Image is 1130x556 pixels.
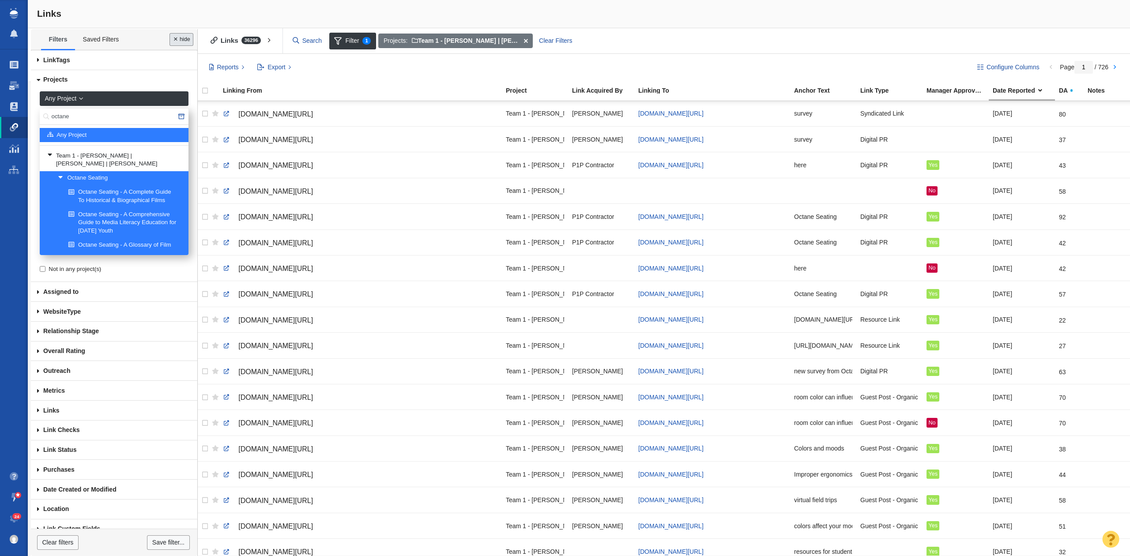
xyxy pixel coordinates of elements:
td: Yes [923,358,989,384]
td: Yes [923,281,989,307]
span: Yes [928,548,938,555]
a: [DOMAIN_NAME][URL] [638,110,704,117]
td: Kyle Ochsner [568,127,634,152]
span: [DOMAIN_NAME][URL] [238,188,313,195]
a: [DOMAIN_NAME][URL] [223,236,498,251]
a: Linking From [223,87,505,95]
td: Resource Link [856,307,923,332]
div: 22 [1059,310,1066,324]
td: Amethyst Tagney [568,462,634,487]
span: Page / 726 [1060,64,1108,71]
div: Date Reported [993,87,1058,94]
a: Octane Seating - A Comprehensive Guide to Media Literacy Education for [DATE] Youth [66,208,183,237]
div: 51 [1059,516,1066,530]
div: Team 1 - [PERSON_NAME] | [PERSON_NAME] | [PERSON_NAME]\Octane Seating\Octane Seating - Digital PR... [506,130,564,149]
a: [DOMAIN_NAME][URL] [223,261,498,276]
span: Digital PR [860,367,888,375]
div: Team 1 - [PERSON_NAME] | [PERSON_NAME] | [PERSON_NAME]\Octane Seating\Octane Seating - Content [506,387,564,406]
div: [DATE] [993,104,1051,123]
td: Digital PR [856,127,923,152]
button: Done [169,33,193,46]
a: Linking To [638,87,793,95]
span: [DOMAIN_NAME][URL] [238,419,313,427]
div: Team 1 - [PERSON_NAME] | [PERSON_NAME] | [PERSON_NAME]\Octane Seating\Octane Seating - Content [506,439,564,458]
td: Digital PR [856,229,923,255]
span: Guest Post - Organic [860,444,918,452]
div: Linking To [638,87,793,94]
span: [DOMAIN_NAME][URL] [638,290,704,297]
span: Yes [928,368,938,374]
td: Yes [923,152,989,178]
a: [DOMAIN_NAME][URL] [223,364,498,379]
span: Guest Post - Organic [860,496,918,504]
div: [DATE] [993,490,1051,509]
td: Breanna Alverson [568,410,634,436]
span: [DOMAIN_NAME][URL] [238,265,313,272]
img: buzzstream_logo_iconsimple.png [10,8,18,19]
a: Link Checks [31,421,197,440]
span: [PERSON_NAME] [572,109,623,117]
span: Yes [928,162,938,168]
td: No [923,255,989,281]
td: P1P Contractor [568,152,634,178]
div: [DATE] [993,233,1051,252]
a: [DOMAIN_NAME][URL] [638,239,704,246]
a: [DOMAIN_NAME][URL] [223,210,498,225]
span: Reports [217,63,239,72]
div: [DATE] [993,207,1051,226]
input: Search [289,33,326,49]
span: Digital PR [860,161,888,169]
div: new survey from Octane Seating [794,362,852,381]
a: Octane Seating - A Complete Guide To Historical & Biographical Films [66,186,183,207]
span: [PERSON_NAME] [572,367,623,375]
span: [DOMAIN_NAME][URL] [238,316,313,324]
span: [DOMAIN_NAME][URL] [638,162,704,169]
a: Any Project [41,128,178,142]
span: Yes [928,342,938,349]
span: Resource Link [860,316,900,323]
div: 80 [1059,104,1066,118]
a: [DOMAIN_NAME][URL] [638,394,704,401]
td: P1P Contractor [568,229,634,255]
a: Saved Filters [75,30,127,49]
a: Link Status [31,440,197,460]
div: [DOMAIN_NAME][URL] [794,310,852,329]
a: Tags [31,50,197,70]
a: Location [31,500,197,519]
a: [DOMAIN_NAME][URL] [223,184,498,199]
div: 37 [1059,130,1066,144]
div: [DATE] [993,413,1051,432]
div: Colors and moods [794,439,852,458]
a: [DOMAIN_NAME][URL] [223,442,498,457]
span: [DOMAIN_NAME][URL] [238,445,313,453]
span: Configure Columns [987,63,1040,72]
span: Not in any project(s) [49,265,101,273]
div: Team 1 - [PERSON_NAME] | [PERSON_NAME] | [PERSON_NAME]\Octane Seating\Octane Seating - Content [506,465,564,484]
div: [DATE] [993,465,1051,484]
span: Link [43,56,56,64]
span: Yes [928,471,938,477]
a: [DOMAIN_NAME][URL] [638,213,704,220]
span: P1P Contractor [572,238,614,246]
div: 57 [1059,284,1066,298]
div: colors affect your mood [794,516,852,535]
span: [DOMAIN_NAME][URL] [238,136,313,143]
div: virtual field trips [794,490,852,509]
td: Yes [923,229,989,255]
a: [DOMAIN_NAME][URL] [638,368,704,375]
td: Yes [923,487,989,513]
div: 44 [1059,465,1066,479]
a: [DOMAIN_NAME][URL] [223,390,498,405]
a: Link Acquired By [572,87,637,95]
div: 70 [1059,387,1066,402]
div: [DATE] [993,439,1051,458]
a: [DOMAIN_NAME][URL] [638,496,704,503]
span: Guest Post - Organic [860,419,918,427]
div: [DATE] [993,181,1051,200]
td: Yes [923,307,989,332]
div: Project [506,87,571,94]
div: Octane Seating [794,207,852,226]
td: Madi Janes [568,436,634,461]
